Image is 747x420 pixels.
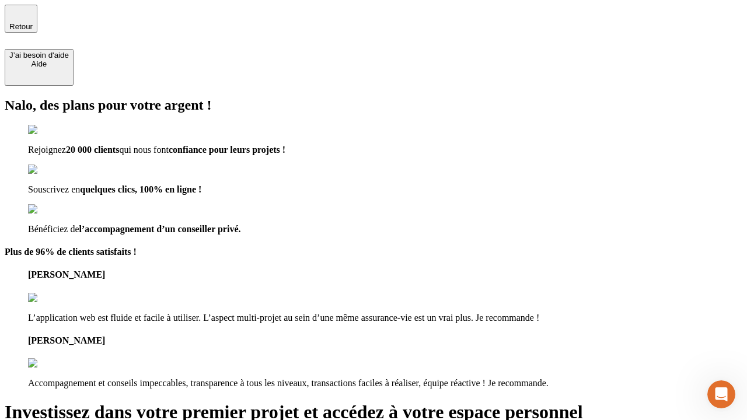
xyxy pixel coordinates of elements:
img: reviews stars [28,293,86,303]
h2: Nalo, des plans pour votre argent ! [5,97,742,113]
img: checkmark [28,164,78,175]
img: checkmark [28,125,78,135]
span: Bénéficiez de [28,224,79,234]
p: L’application web est fluide et facile à utiliser. L’aspect multi-projet au sein d’une même assur... [28,313,742,323]
img: reviews stars [28,358,86,369]
div: Aide [9,60,69,68]
button: Retour [5,5,37,33]
span: qui nous font [119,145,168,155]
iframe: Intercom live chat [707,380,735,408]
h4: [PERSON_NAME] [28,335,742,346]
span: quelques clics, 100% en ligne ! [80,184,201,194]
img: checkmark [28,204,78,215]
h4: [PERSON_NAME] [28,269,742,280]
h4: Plus de 96% de clients satisfaits ! [5,247,742,257]
span: l’accompagnement d’un conseiller privé. [79,224,241,234]
span: Retour [9,22,33,31]
span: 20 000 clients [66,145,120,155]
div: J’ai besoin d'aide [9,51,69,60]
button: J’ai besoin d'aideAide [5,49,74,86]
span: Souscrivez en [28,184,80,194]
p: Accompagnement et conseils impeccables, transparence à tous les niveaux, transactions faciles à r... [28,378,742,388]
span: confiance pour leurs projets ! [169,145,285,155]
span: Rejoignez [28,145,66,155]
